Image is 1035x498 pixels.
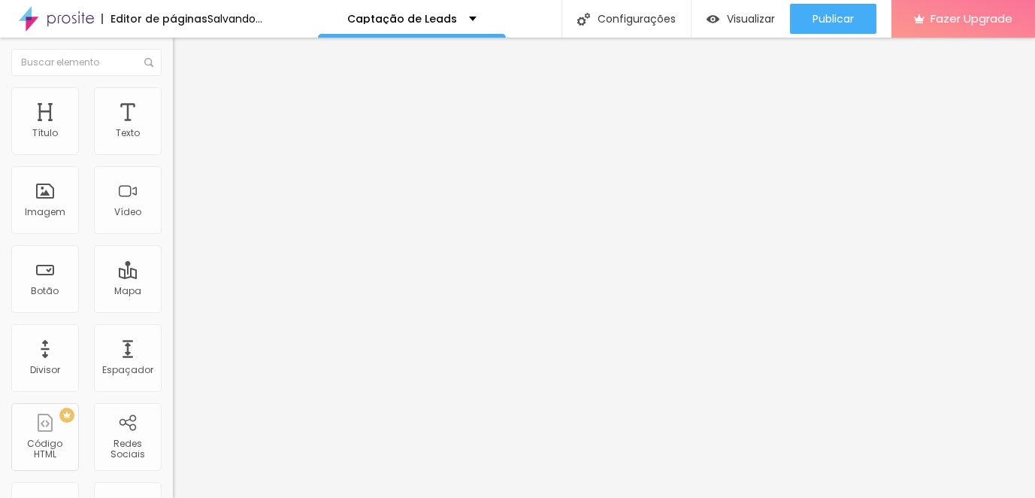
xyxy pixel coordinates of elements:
p: Captação de Leads [348,14,458,24]
iframe: Editor [173,38,1035,498]
div: Botão [32,286,59,296]
span: Publicar [813,13,854,25]
div: Redes Sociais [98,439,157,460]
span: Visualizar [727,13,775,25]
img: Icone [577,13,590,26]
div: Vídeo [114,207,141,217]
input: Buscar elemento [11,49,162,76]
div: Mapa [114,286,141,296]
div: Texto [116,128,140,138]
span: Fazer Upgrade [931,12,1012,25]
div: Salvando... [207,14,262,24]
div: Editor de páginas [101,14,207,24]
div: Divisor [30,365,60,375]
div: Imagem [25,207,65,217]
div: Título [32,128,58,138]
div: Espaçador [102,365,153,375]
div: Código HTML [15,439,74,460]
img: Icone [144,58,153,67]
img: view-1.svg [707,13,719,26]
button: Visualizar [692,4,790,34]
button: Publicar [790,4,876,34]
